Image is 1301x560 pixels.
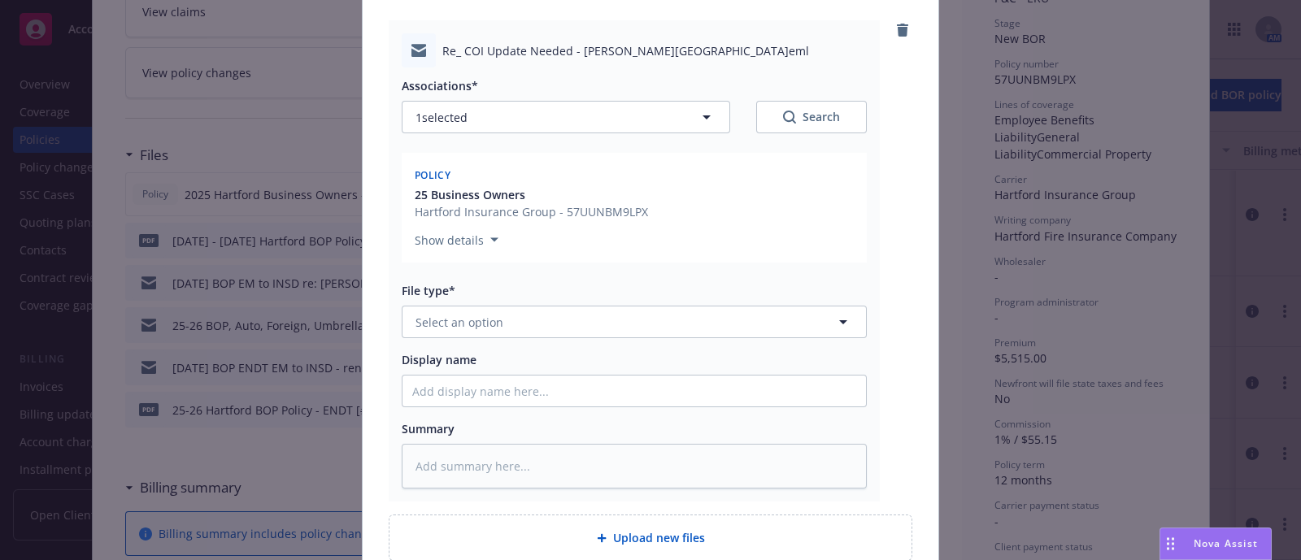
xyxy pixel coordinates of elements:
span: Nova Assist [1194,536,1258,550]
button: 25 Business Owners [415,186,648,203]
div: Drag to move [1160,528,1181,559]
button: Nova Assist [1160,527,1272,560]
span: Display name [402,352,476,367]
span: 25 Business Owners [415,186,525,203]
button: Show details [408,230,505,250]
button: Select an option [402,306,867,338]
span: Hartford Insurance Group - 57UUNBM9LPX [415,203,648,220]
span: Summary [402,421,455,436]
span: File type* [402,283,455,298]
span: Select an option [416,314,503,331]
input: Add display name here... [402,376,866,406]
span: Policy [415,168,450,182]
